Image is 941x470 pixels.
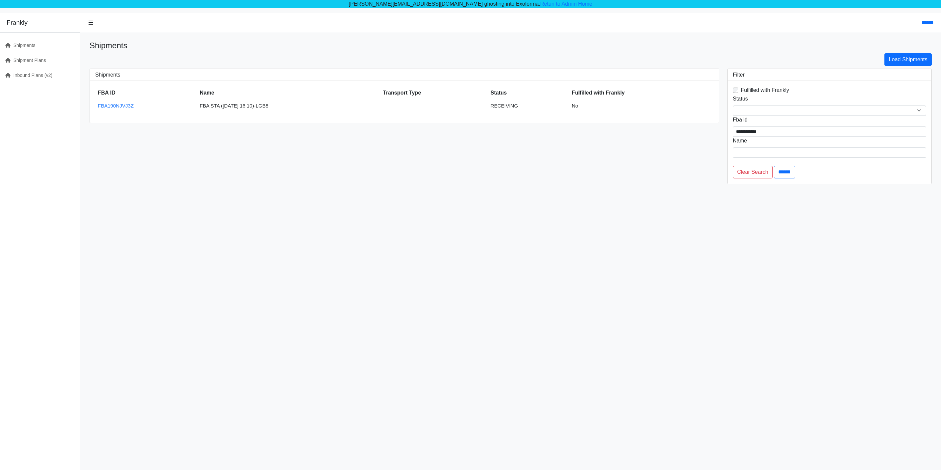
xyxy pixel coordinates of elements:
[488,86,569,100] th: Status
[540,1,592,7] a: Retun to Admin Home
[569,86,714,100] th: Fulfilled with Frankly
[197,86,380,100] th: Name
[741,86,789,94] label: Fulfilled with Frankly
[884,53,932,66] a: Load Shipments
[95,72,714,78] h3: Shipments
[733,137,747,145] label: Name
[733,72,926,78] h3: Filter
[95,86,197,100] th: FBA ID
[733,95,748,103] label: Status
[733,166,773,178] a: Clear Search
[197,100,380,113] td: FBA STA ([DATE] 16:10)-LGB8
[98,103,134,109] a: FBA190NJVJ3Z
[380,86,488,100] th: Transport Type
[90,41,932,51] h1: Shipments
[569,100,714,113] td: No
[488,100,569,113] td: RECEIVING
[733,116,748,124] label: Fba id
